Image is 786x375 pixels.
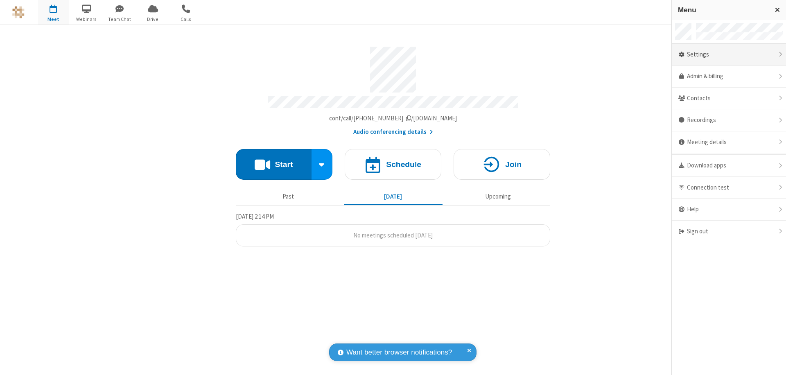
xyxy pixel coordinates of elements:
[454,149,550,180] button: Join
[386,160,421,168] h4: Schedule
[329,114,457,122] span: Copy my meeting room link
[449,189,547,204] button: Upcoming
[239,189,338,204] button: Past
[171,16,201,23] span: Calls
[104,16,135,23] span: Team Chat
[672,109,786,131] div: Recordings
[312,149,333,180] div: Start conference options
[344,189,443,204] button: [DATE]
[672,131,786,154] div: Meeting details
[672,44,786,66] div: Settings
[236,212,550,247] section: Today's Meetings
[672,221,786,242] div: Sign out
[672,199,786,221] div: Help
[71,16,102,23] span: Webinars
[329,114,457,123] button: Copy my meeting room linkCopy my meeting room link
[138,16,168,23] span: Drive
[12,6,25,18] img: QA Selenium DO NOT DELETE OR CHANGE
[672,88,786,110] div: Contacts
[236,149,312,180] button: Start
[672,66,786,88] a: Admin & billing
[678,6,768,14] h3: Menu
[236,212,274,220] span: [DATE] 2:14 PM
[353,231,433,239] span: No meetings scheduled [DATE]
[236,41,550,137] section: Account details
[345,149,441,180] button: Schedule
[505,160,522,168] h4: Join
[275,160,293,168] h4: Start
[353,127,433,137] button: Audio conferencing details
[672,177,786,199] div: Connection test
[766,354,780,369] iframe: Chat
[672,155,786,177] div: Download apps
[38,16,69,23] span: Meet
[346,347,452,358] span: Want better browser notifications?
